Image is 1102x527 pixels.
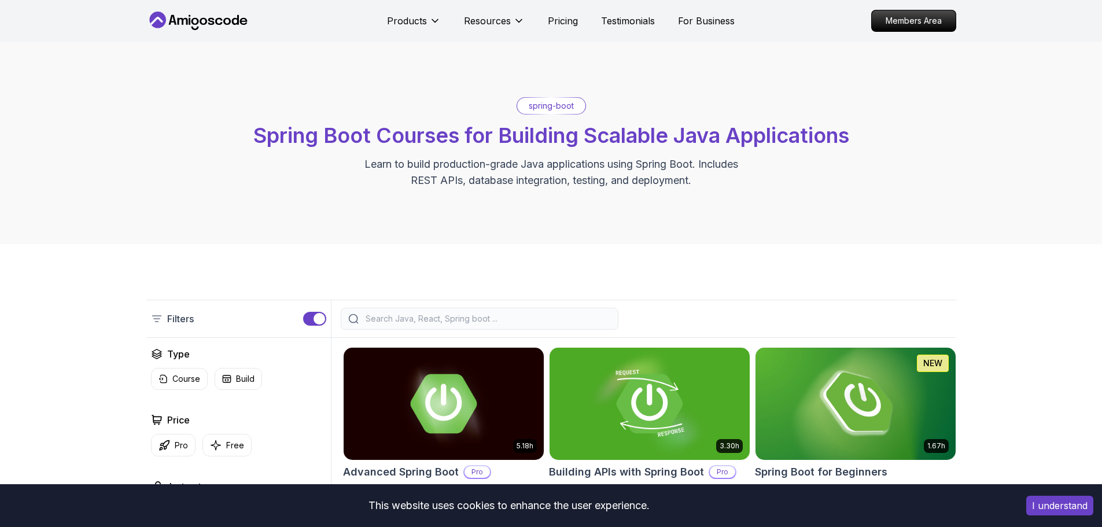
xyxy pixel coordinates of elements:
[1026,496,1093,515] button: Accept cookies
[755,348,956,460] img: Spring Boot for Beginners card
[720,441,739,451] p: 3.30h
[167,347,190,361] h2: Type
[236,373,255,385] p: Build
[465,466,490,478] p: Pro
[927,441,945,451] p: 1.67h
[755,464,887,480] h2: Spring Boot for Beginners
[175,440,188,451] p: Pro
[517,441,533,451] p: 5.18h
[9,493,1009,518] div: This website uses cookies to enhance the user experience.
[549,347,750,518] a: Building APIs with Spring Boot card3.30hBuilding APIs with Spring BootProLearn to build robust, s...
[678,14,735,28] a: For Business
[215,368,262,390] button: Build
[872,10,956,31] p: Members Area
[253,123,849,148] span: Spring Boot Courses for Building Scalable Java Applications
[343,464,459,480] h2: Advanced Spring Boot
[549,464,704,480] h2: Building APIs with Spring Boot
[363,313,611,325] input: Search Java, React, Spring boot ...
[871,10,956,32] a: Members Area
[343,347,544,518] a: Advanced Spring Boot card5.18hAdvanced Spring BootProDive deep into Spring Boot with our advanced...
[550,348,750,460] img: Building APIs with Spring Boot card
[387,14,427,28] p: Products
[151,434,196,456] button: Pro
[344,348,544,460] img: Advanced Spring Boot card
[548,14,578,28] a: Pricing
[226,440,244,451] p: Free
[151,368,208,390] button: Course
[167,312,194,326] p: Filters
[343,484,544,518] p: Dive deep into Spring Boot with our advanced course, designed to take your skills from intermedia...
[172,373,200,385] p: Course
[923,358,942,369] p: NEW
[755,484,956,507] p: Build a CRUD API with Spring Boot and PostgreSQL database using Spring Data JPA and Spring AI
[464,14,511,28] p: Resources
[549,484,750,518] p: Learn to build robust, scalable APIs with Spring Boot, mastering REST principles, JSON handling, ...
[202,434,252,456] button: Free
[601,14,655,28] a: Testimonials
[387,14,441,37] button: Products
[167,413,190,427] h2: Price
[529,100,574,112] p: spring-boot
[357,156,746,189] p: Learn to build production-grade Java applications using Spring Boot. Includes REST APIs, database...
[710,466,735,478] p: Pro
[464,14,525,37] button: Resources
[169,480,215,493] h2: Instructors
[755,347,956,507] a: Spring Boot for Beginners card1.67hNEWSpring Boot for BeginnersBuild a CRUD API with Spring Boot ...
